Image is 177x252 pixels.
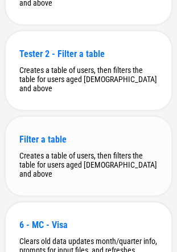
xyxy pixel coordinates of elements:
div: Creates a table of users, then filters the table for users aged [DEMOGRAPHIC_DATA] and above [19,151,158,178]
div: Filter a table [19,134,158,145]
div: Tester 2 - Filter a table [19,48,158,59]
div: 6 - MC - Visa [19,220,158,230]
div: Creates a table of users, then filters the table for users aged [DEMOGRAPHIC_DATA] and above [19,66,158,93]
